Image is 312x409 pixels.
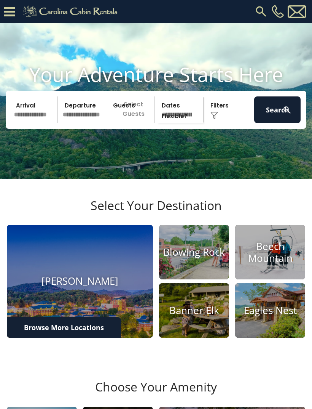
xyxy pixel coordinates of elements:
img: search-regular-white.png [282,105,292,115]
a: [PHONE_NUMBER] [270,5,286,18]
h3: Select Your Destination [6,198,306,225]
h4: Banner Elk [159,305,229,316]
h4: [PERSON_NAME] [7,276,153,287]
a: [PERSON_NAME] [7,225,153,338]
button: Search [254,96,301,123]
h3: Choose Your Amenity [6,380,306,406]
p: Select Guests [108,96,154,123]
img: filter--v1.png [210,112,218,119]
h4: Beech Mountain [235,241,305,264]
img: Khaki-logo.png [19,4,124,19]
a: Beech Mountain [235,225,305,279]
h4: Blowing Rock [159,246,229,258]
a: Banner Elk [159,283,229,338]
img: search-regular.svg [254,5,268,18]
a: Browse More Locations [7,317,121,338]
a: Blowing Rock [159,225,229,279]
a: Eagles Nest [235,283,305,338]
h4: Eagles Nest [235,305,305,316]
h1: Your Adventure Starts Here [6,63,306,86]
